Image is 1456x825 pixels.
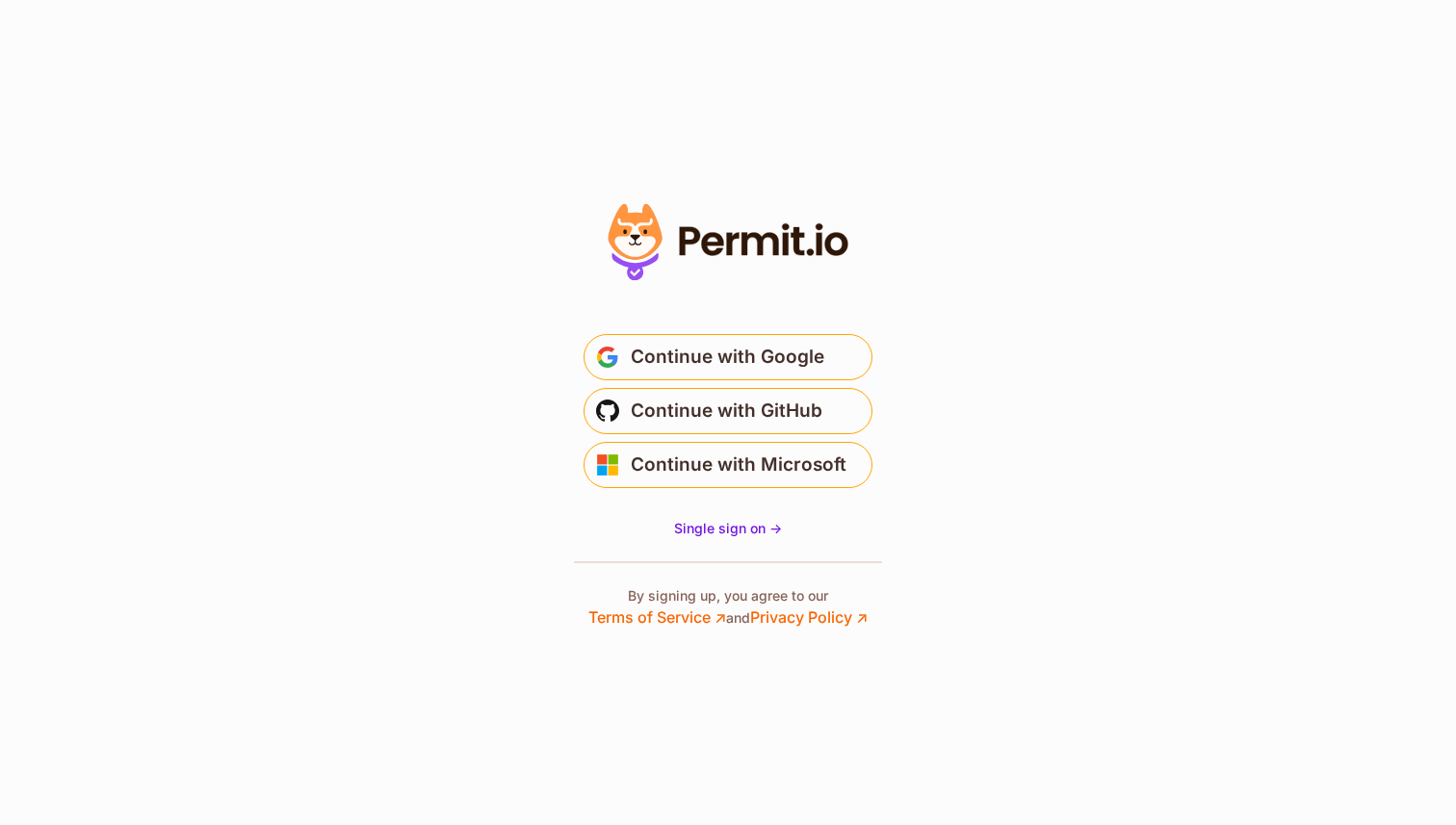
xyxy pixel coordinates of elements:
[584,388,872,434] button: Continue with GitHub
[750,607,868,627] a: Privacy Policy ↗
[588,607,726,627] a: Terms of Service ↗
[631,342,824,373] span: Continue with Google
[588,586,868,629] p: By signing up, you agree to our and
[674,520,782,536] span: Single sign on ->
[584,442,872,488] button: Continue with Microsoft
[631,396,822,426] span: Continue with GitHub
[631,450,846,480] span: Continue with Microsoft
[584,334,872,380] button: Continue with Google
[674,519,782,538] a: Single sign on ->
